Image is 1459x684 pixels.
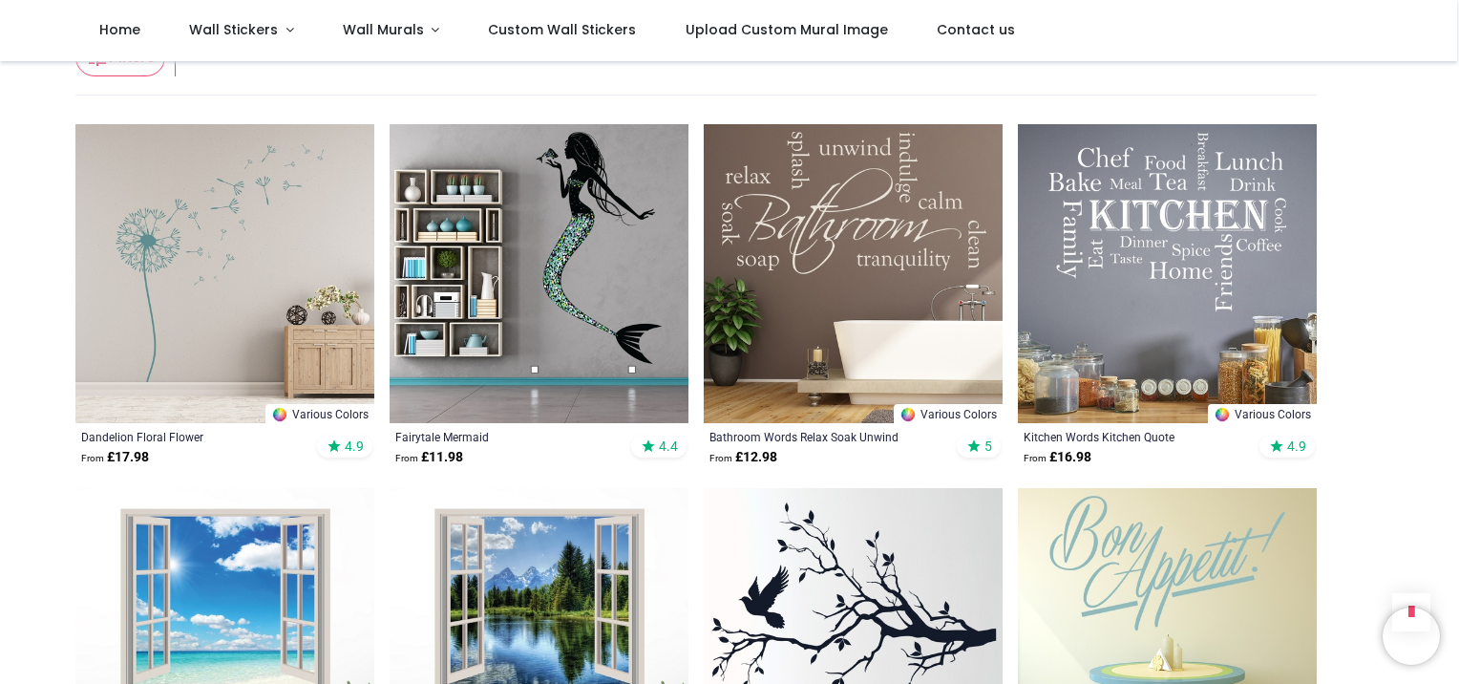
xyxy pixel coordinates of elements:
span: 4.9 [1287,438,1306,455]
span: 5 [984,438,992,455]
strong: £ 12.98 [709,448,777,467]
iframe: Brevo live chat [1383,608,1440,665]
span: From [1024,453,1047,463]
span: Upload Custom Mural Image [686,20,888,39]
span: From [395,453,418,463]
a: Various Colors [894,404,1003,423]
img: Color Wheel [899,406,917,423]
strong: £ 11.98 [395,448,463,467]
img: Bathroom Words Relax Soak Unwind Wall Sticker [704,124,1003,423]
strong: £ 17.98 [81,448,149,467]
a: Various Colors [1208,404,1317,423]
img: Dandelion Floral Flower Wall Sticker [75,124,374,423]
a: Fairytale Mermaid [395,429,625,444]
strong: £ 16.98 [1024,448,1091,467]
a: Dandelion Floral Flower [81,429,311,444]
img: Color Wheel [271,406,288,423]
a: Bathroom Words Relax Soak Unwind [709,429,940,444]
span: From [709,453,732,463]
span: From [81,453,104,463]
span: Custom Wall Stickers [488,20,636,39]
img: Kitchen Words Kitchen Quote Wall Sticker [1018,124,1317,423]
span: Home [99,20,140,39]
span: Contact us [937,20,1015,39]
span: Wall Murals [343,20,424,39]
img: Fairytale Mermaid Wall Sticker - Mod9 [390,124,688,423]
img: Color Wheel [1214,406,1231,423]
a: Various Colors [265,404,374,423]
a: Kitchen Words Kitchen Quote [1024,429,1254,444]
span: 4.4 [659,438,678,455]
span: 4.9 [345,438,364,455]
span: Wall Stickers [189,20,278,39]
